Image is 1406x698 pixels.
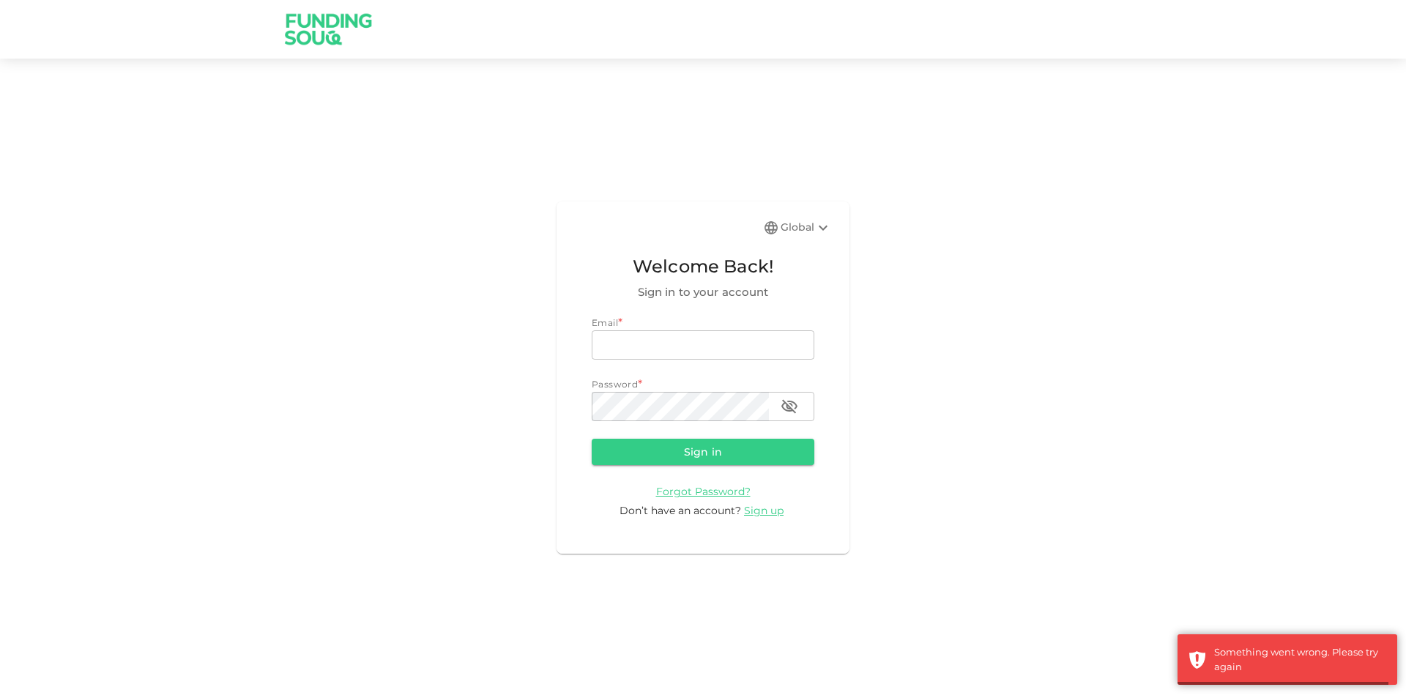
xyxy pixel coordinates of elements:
[592,379,638,390] span: Password
[592,283,814,301] span: Sign in to your account
[620,504,741,517] span: Don’t have an account?
[744,504,784,517] span: Sign up
[1214,645,1386,674] div: Something went wrong. Please try again
[592,317,618,328] span: Email
[656,484,751,498] a: Forgot Password?
[592,330,814,360] input: email
[592,439,814,465] button: Sign in
[656,485,751,498] span: Forgot Password?
[592,392,769,421] input: password
[781,219,832,237] div: Global
[592,253,814,281] span: Welcome Back!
